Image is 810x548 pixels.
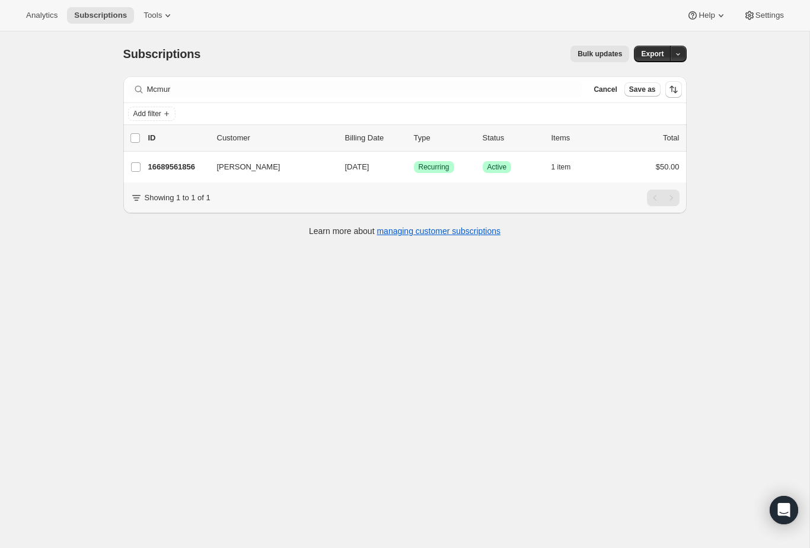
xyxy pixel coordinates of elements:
button: [PERSON_NAME] [210,158,329,177]
button: Bulk updates [570,46,629,62]
button: Tools [136,7,181,24]
button: Cancel [589,82,621,97]
button: Settings [736,7,791,24]
p: Status [483,132,542,144]
span: Bulk updates [578,49,622,59]
button: Sort the results [665,81,682,98]
button: 1 item [551,159,584,175]
div: IDCustomerBilling DateTypeStatusItemsTotal [148,132,680,144]
button: Save as [624,82,661,97]
a: managing customer subscriptions [377,226,500,236]
div: 16689561856[PERSON_NAME][DATE]SuccessRecurringSuccessActive1 item$50.00 [148,159,680,175]
nav: Pagination [647,190,680,206]
div: Open Intercom Messenger [770,496,798,524]
button: Add filter [128,107,176,121]
p: ID [148,132,208,144]
input: Filter subscribers [147,81,582,98]
span: [DATE] [345,162,369,171]
p: Showing 1 to 1 of 1 [145,192,211,204]
span: Active [487,162,507,172]
p: 16689561856 [148,161,208,173]
span: $50.00 [656,162,680,171]
span: Analytics [26,11,58,20]
span: Subscriptions [123,47,201,60]
button: Help [680,7,734,24]
span: 1 item [551,162,571,172]
span: Tools [143,11,162,20]
span: [PERSON_NAME] [217,161,280,173]
p: Learn more about [309,225,500,237]
button: Subscriptions [67,7,134,24]
span: Cancel [594,85,617,94]
span: Add filter [133,109,161,118]
span: Export [641,49,664,59]
span: Settings [755,11,784,20]
span: Save as [629,85,656,94]
button: Export [634,46,671,62]
p: Billing Date [345,132,404,144]
span: Recurring [419,162,449,172]
div: Type [414,132,473,144]
p: Total [663,132,679,144]
div: Items [551,132,611,144]
span: Subscriptions [74,11,127,20]
p: Customer [217,132,336,144]
span: Help [699,11,715,20]
button: Analytics [19,7,65,24]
